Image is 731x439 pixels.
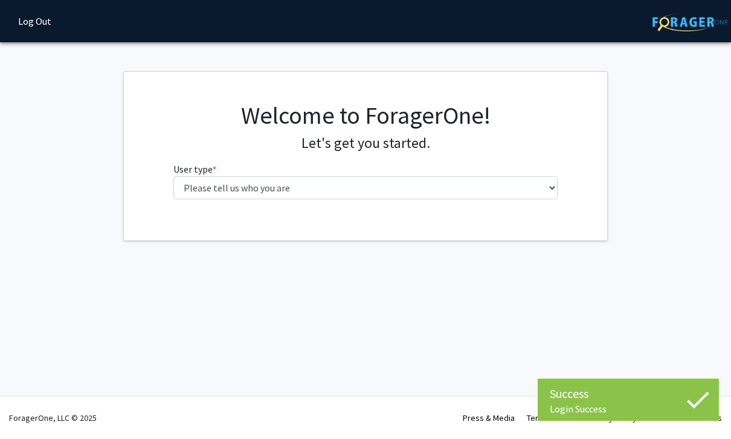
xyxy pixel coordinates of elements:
[9,397,97,439] div: ForagerOne, LLC © 2025
[652,13,728,31] img: ForagerOne Logo
[173,135,558,152] h4: Let's get you started.
[463,412,515,423] a: Press & Media
[550,385,707,403] div: Success
[173,101,558,130] h1: Welcome to ForagerOne!
[550,403,707,415] div: Login Success
[527,412,575,423] a: Terms of Use
[173,162,216,176] label: User type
